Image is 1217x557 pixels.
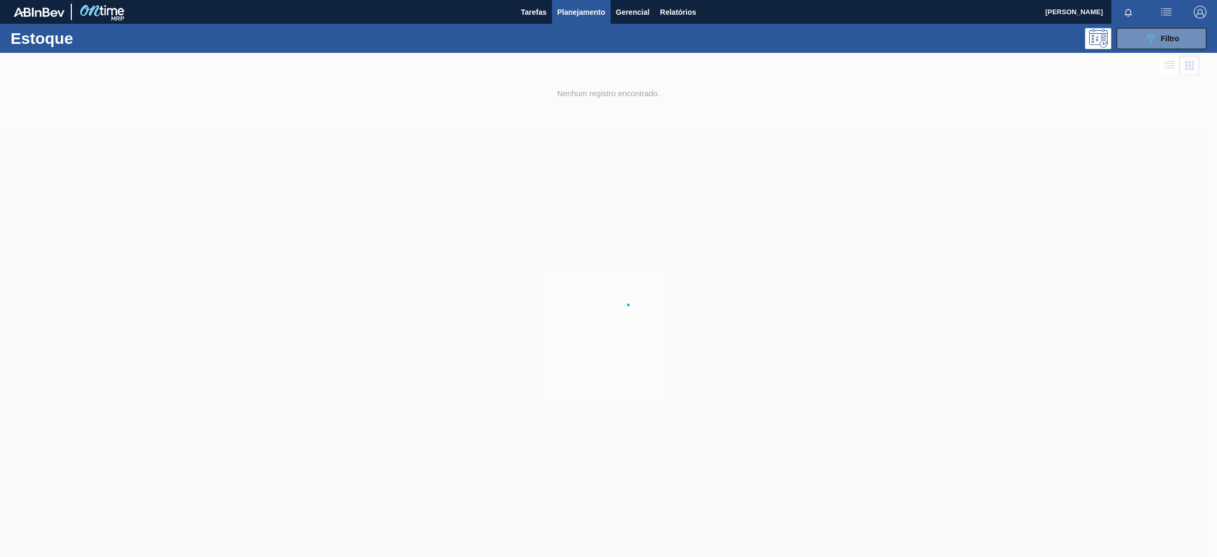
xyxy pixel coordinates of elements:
div: Pogramando: nenhum usuário selecionado [1085,28,1111,49]
img: Logout [1194,6,1206,18]
button: Filtro [1117,28,1206,49]
img: userActions [1160,6,1173,18]
h1: Estoque [11,32,173,44]
span: Planejamento [557,6,605,18]
span: Tarefas [521,6,547,18]
span: Filtro [1161,34,1179,43]
span: Gerencial [616,6,650,18]
img: TNhmsLtSVTkK8tSr43FrP2fwEKptu5GPRR3wAAAABJRU5ErkJggg== [14,7,64,17]
button: Notificações [1111,5,1145,20]
span: Relatórios [660,6,696,18]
